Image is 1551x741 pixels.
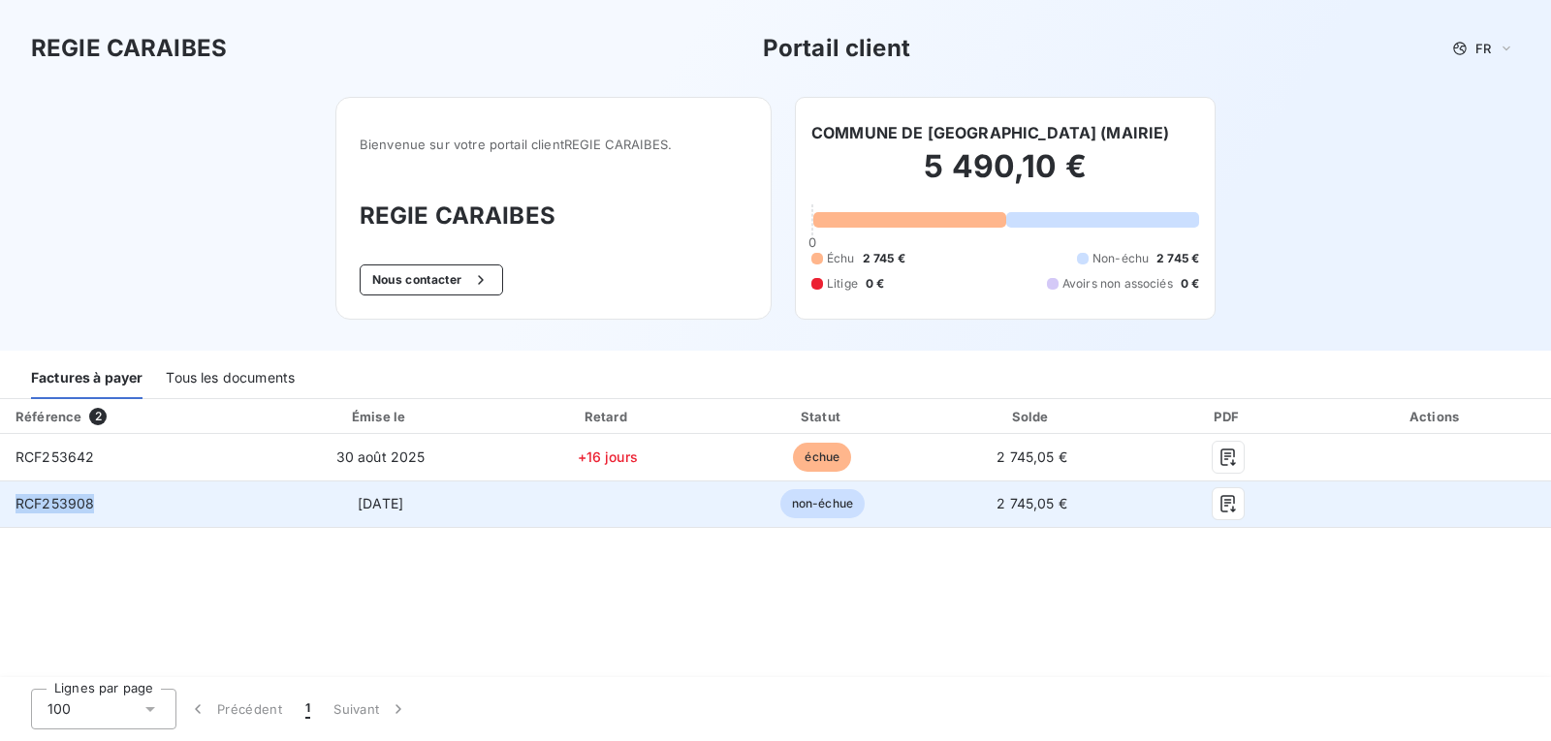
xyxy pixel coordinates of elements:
span: 100 [47,699,71,719]
div: Factures à payer [31,358,142,399]
span: 2 [89,408,107,425]
div: Statut [720,407,925,426]
span: 0 € [866,275,884,293]
div: PDF [1139,407,1317,426]
span: 30 août 2025 [336,448,426,465]
button: Nous contacter [360,264,503,295]
div: Référence [16,409,81,424]
h6: COMMUNE DE [GEOGRAPHIC_DATA] (MAIRIE) [811,121,1170,144]
span: 0 [808,234,816,250]
h3: REGIE CARAIBES [31,31,227,66]
span: [DATE] [358,495,403,511]
span: Échu [827,250,855,267]
div: Émise le [267,407,495,426]
span: Avoirs non associés [1062,275,1173,293]
button: 1 [294,689,322,729]
div: Tous les documents [166,358,295,399]
span: 2 745,05 € [997,448,1067,465]
button: Suivant [322,689,420,729]
span: non-échue [780,489,865,518]
span: 0 € [1181,275,1199,293]
h3: Portail client [763,31,910,66]
div: Actions [1325,407,1547,426]
button: Précédent [176,689,294,729]
span: Litige [827,275,858,293]
h2: 5 490,10 € [811,147,1199,205]
span: RCF253642 [16,448,94,465]
span: 2 745 € [1156,250,1199,267]
div: Solde [933,407,1131,426]
div: Retard [503,407,712,426]
h3: REGIE CARAIBES [360,199,747,233]
span: 2 745 € [863,250,905,267]
span: 1 [305,699,310,719]
span: FR [1475,41,1491,56]
span: Non-échu [1092,250,1149,267]
span: Bienvenue sur votre portail client REGIE CARAIBES . [360,137,747,152]
span: RCF253908 [16,495,94,511]
span: échue [793,443,851,472]
span: +16 jours [578,448,638,465]
span: 2 745,05 € [997,495,1067,511]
